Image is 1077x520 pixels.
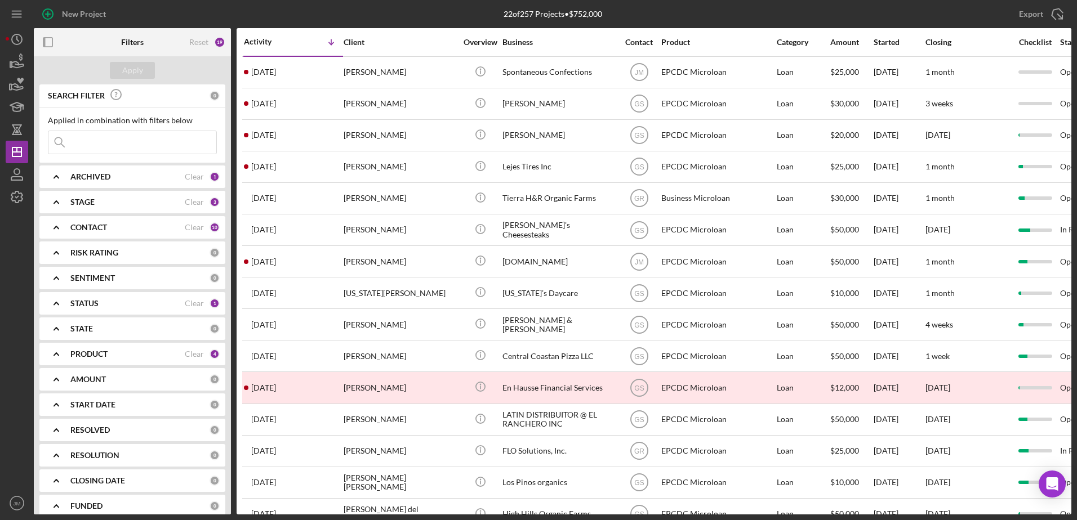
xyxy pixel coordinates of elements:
div: Loan [777,57,829,87]
div: Tierra H&R Organic Farms [502,183,615,213]
text: GS [634,289,644,297]
div: 0 [210,374,220,384]
text: GS [634,226,644,234]
div: Business [502,38,615,47]
div: EPCDC Microloan [661,468,774,497]
time: 2025-08-25 21:44 [251,194,276,203]
time: 2025-08-22 03:53 [251,257,276,266]
div: Open Intercom Messenger [1039,470,1066,497]
div: Loan [777,120,829,150]
b: RESOLVED [70,425,110,434]
time: [DATE] [925,130,950,140]
b: PRODUCT [70,349,108,358]
time: 3 weeks [925,98,953,108]
time: [DATE] [925,225,950,234]
div: EPCDC Microloan [661,246,774,276]
time: 1 month [925,257,955,266]
button: JM [6,492,28,514]
div: [PERSON_NAME] [344,183,456,213]
div: 0 [210,450,220,460]
div: EPCDC Microloan [661,57,774,87]
b: SENTIMENT [70,274,115,283]
div: $50,000 [830,246,873,276]
time: 2025-09-02 03:47 [251,68,276,77]
div: [PERSON_NAME] & [PERSON_NAME] [502,310,615,339]
div: EPCDC Microloan [661,310,774,339]
b: CONTACT [70,223,107,232]
div: $12,000 [830,373,873,402]
div: 4 [210,349,220,359]
div: Central Coastan Pizza LLC [502,341,615,371]
div: 0 [210,501,220,511]
b: STATUS [70,299,99,308]
text: JM [635,258,644,266]
div: [PERSON_NAME]'s Cheesesteaks [502,215,615,245]
div: 0 [210,248,220,258]
div: Apply [122,62,143,79]
div: [PERSON_NAME] [344,310,456,339]
text: JM [14,500,21,506]
div: Spontaneous Confections [502,57,615,87]
text: GS [634,100,644,108]
b: RISK RATING [70,248,118,257]
div: Export [1019,3,1043,25]
div: [DATE] [874,152,924,182]
div: Loan [777,89,829,119]
div: Loan [777,341,829,371]
div: 3 [210,197,220,207]
text: GS [634,510,644,518]
b: RESOLUTION [70,451,119,460]
div: [DATE] [874,341,924,371]
div: [PERSON_NAME] [502,89,615,119]
div: $25,000 [830,57,873,87]
div: [PERSON_NAME] [344,57,456,87]
div: [DATE] [874,310,924,339]
text: GR [634,195,644,203]
div: $30,000 [830,183,873,213]
text: GS [634,321,644,329]
div: [PERSON_NAME] [502,120,615,150]
div: [PERSON_NAME] [344,436,456,466]
time: 1 month [925,67,955,77]
div: $10,000 [830,468,873,497]
time: [DATE] [925,383,950,392]
div: LATIN DISTRIBUITOR @ EL RANCHERO INC [502,405,615,434]
b: FUNDED [70,501,103,510]
div: 0 [210,400,220,410]
div: 0 [210,324,220,334]
div: [DATE] [874,89,924,119]
b: ARCHIVED [70,172,110,181]
b: CLOSING DATE [70,476,125,485]
div: Started [874,38,924,47]
div: Client [344,38,456,47]
time: 2025-07-09 18:09 [251,446,276,455]
div: Overview [459,38,501,47]
div: $10,000 [830,278,873,308]
time: 2025-08-28 02:54 [251,162,276,171]
time: 4 weeks [925,320,953,329]
div: [PERSON_NAME] [344,246,456,276]
div: [PERSON_NAME] [344,89,456,119]
div: Clear [185,349,204,358]
div: EPCDC Microloan [661,120,774,150]
div: EPCDC Microloan [661,89,774,119]
time: 1 month [925,193,955,203]
text: GS [634,352,644,360]
div: [PERSON_NAME] [344,373,456,402]
div: Loan [777,405,829,434]
b: AMOUNT [70,375,106,384]
div: [DOMAIN_NAME] [502,246,615,276]
div: [DATE] [874,468,924,497]
div: EPCDC Microloan [661,341,774,371]
div: Activity [244,37,293,46]
button: Export [1008,3,1071,25]
div: 1 [210,172,220,182]
div: $50,000 [830,310,873,339]
div: Lejes Tires Inc [502,152,615,182]
button: Apply [110,62,155,79]
div: [DATE] [874,57,924,87]
b: SEARCH FILTER [48,91,105,100]
div: 0 [210,476,220,486]
div: FLO Solutions, Inc. [502,436,615,466]
div: EPCDC Microloan [661,373,774,402]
